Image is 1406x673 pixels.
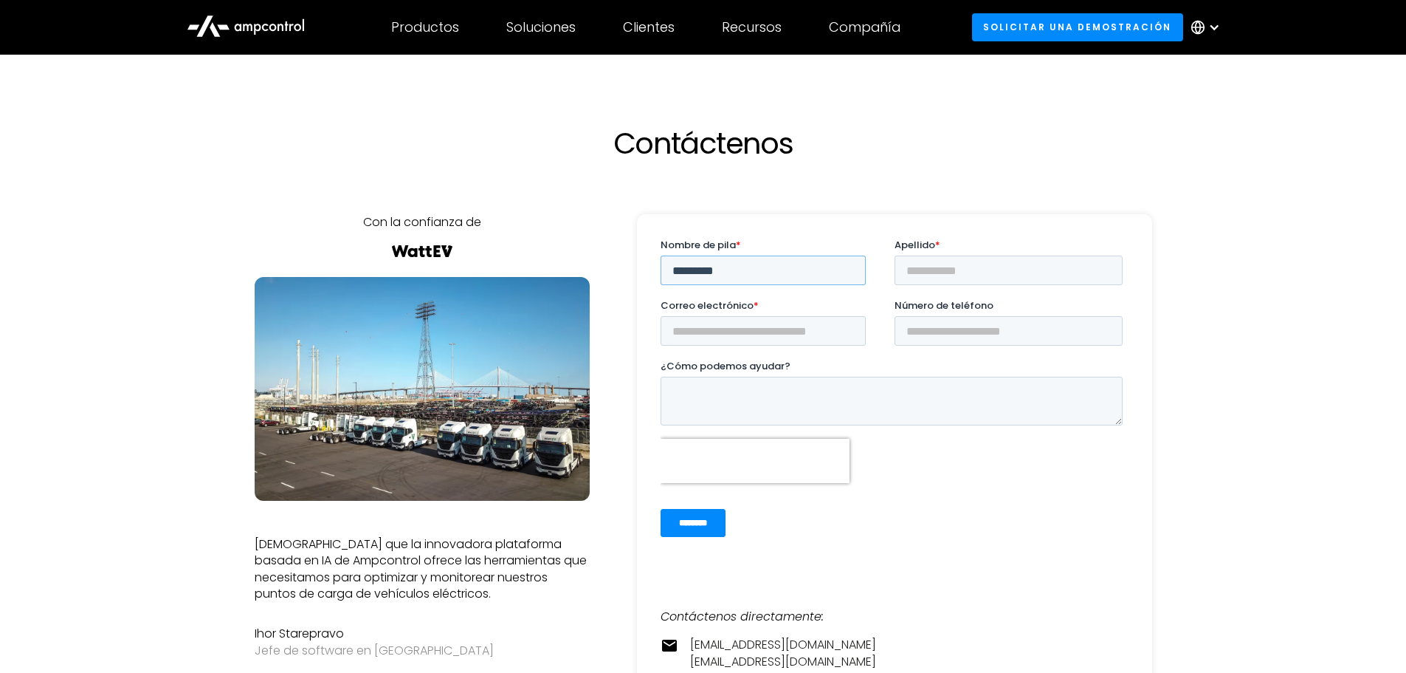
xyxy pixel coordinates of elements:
[623,18,675,36] font: Clientes
[690,654,876,670] a: [EMAIL_ADDRESS][DOMAIN_NAME]
[255,625,344,642] font: Ihor Starepravo
[613,123,793,164] font: Contáctenos
[661,608,824,625] font: Contáctenos directamente:
[506,18,576,36] font: Soluciones
[829,18,900,36] font: Compañía
[623,19,675,35] div: Clientes
[255,642,494,659] font: Jefe de software en [GEOGRAPHIC_DATA]
[363,213,481,230] font: Con la confianza de
[391,18,459,36] font: Productos
[829,19,900,35] div: Compañía
[391,19,459,35] div: Productos
[690,637,876,653] a: [EMAIL_ADDRESS][DOMAIN_NAME]
[255,536,587,602] font: [DEMOGRAPHIC_DATA] que la innovadora plataforma basada en IA de Ampcontrol ofrece las herramienta...
[722,18,782,36] font: Recursos
[661,238,1128,550] iframe: Formulario 0
[390,245,455,257] img: Logotipo real de Watt EV
[983,21,1171,33] font: Solicitar una demostración
[972,13,1183,41] a: Solicitar una demostración
[722,19,782,35] div: Recursos
[506,19,576,35] div: Soluciones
